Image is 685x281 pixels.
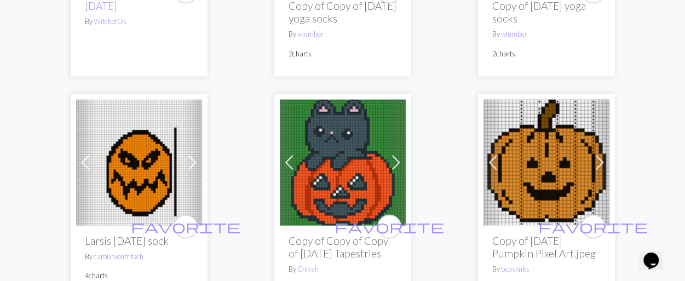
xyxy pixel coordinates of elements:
[289,29,397,39] p: By
[297,265,319,273] a: Cniyah
[492,49,601,59] p: 2 charts
[289,264,397,274] p: By
[501,30,527,38] a: wlumber
[280,100,406,226] img: halloween cat
[85,16,193,27] p: By
[131,216,240,238] i: favourite
[639,237,674,270] iframe: chat widget
[335,218,444,235] span: favorite
[501,265,529,273] a: bepsknits
[76,100,202,226] img: scary-jack-o-lantern-pumpkin-halloween-party-sign-isolated-outline-icon-vector-squash-with-triang...
[492,264,601,274] p: By
[289,49,397,59] p: 2 charts
[538,218,648,235] span: favorite
[289,234,397,260] h2: Copy of Copy of Copy of [DATE] Tapestries
[85,234,193,247] h2: Larsis [DATE] sock
[483,100,609,226] img: Halloween Pumpkin Pixel Art.jpeg
[581,215,605,239] button: favourite
[492,29,601,39] p: By
[94,252,143,261] a: carolinvonfritsch
[492,234,601,260] h2: Copy of [DATE] Pumpkin Pixel Art.jpeg
[335,216,444,238] i: favourite
[76,156,202,167] a: scary-jack-o-lantern-pumpkin-halloween-party-sign-isolated-outline-icon-vector-squash-with-triang...
[85,271,193,281] p: 4 charts
[85,251,193,262] p: By
[538,216,648,238] i: favourite
[94,17,126,26] a: WitchofOs
[297,30,324,38] a: wlumber
[131,218,240,235] span: favorite
[377,215,401,239] button: favourite
[483,156,609,167] a: Halloween Pumpkin Pixel Art.jpeg
[174,215,198,239] button: favourite
[280,156,406,167] a: halloween cat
